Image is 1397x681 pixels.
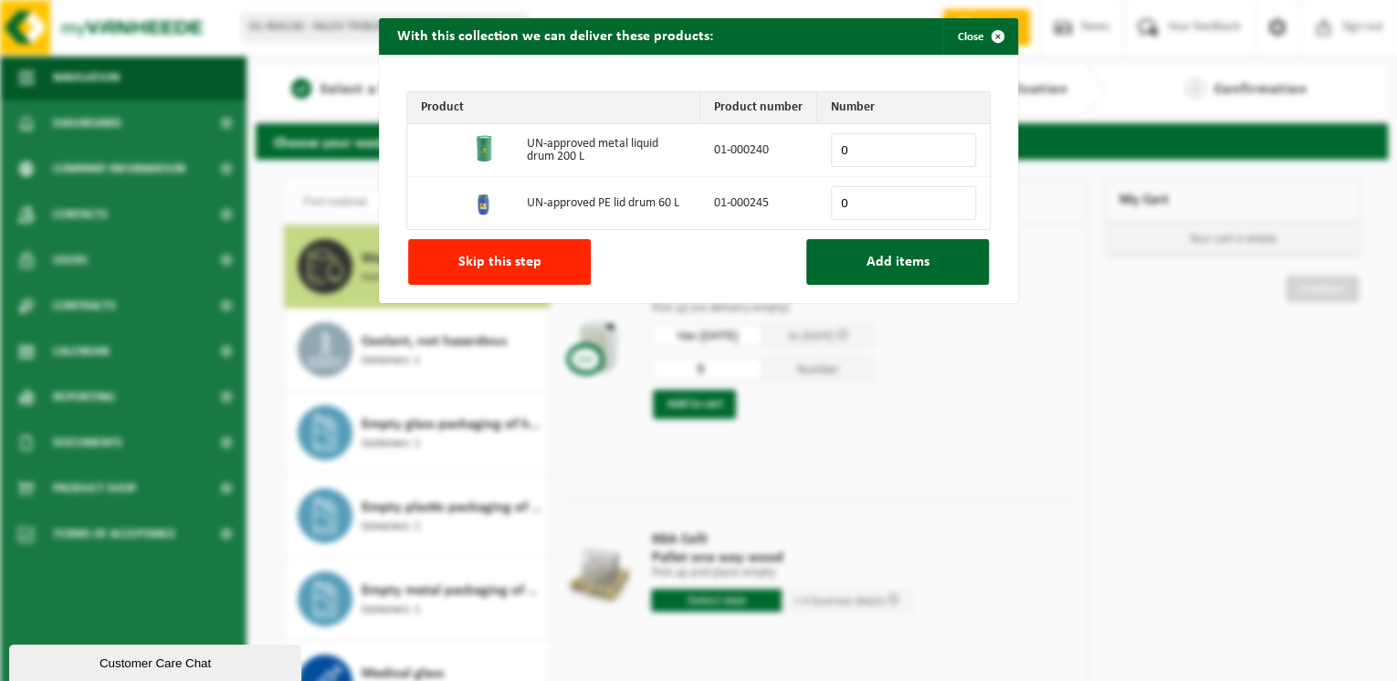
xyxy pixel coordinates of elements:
[9,641,305,681] iframe: chat widget
[513,124,700,177] td: UN-approved metal liquid drum 200 L
[700,92,817,124] th: Product number
[817,92,990,124] th: Number
[407,92,700,124] th: Product
[700,177,817,229] td: 01-000245
[470,187,499,216] img: 01-000245
[408,239,591,285] button: Skip this step
[806,239,989,285] button: Add items
[513,177,700,229] td: UN-approved PE lid drum 60 L
[943,18,1016,55] button: Close
[700,124,817,177] td: 01-000240
[958,31,984,43] font: Close
[379,18,731,53] h2: With this collection we can deliver these products:
[867,255,930,269] span: Add items
[458,255,541,269] span: Skip this step
[470,134,499,163] img: 01-000240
